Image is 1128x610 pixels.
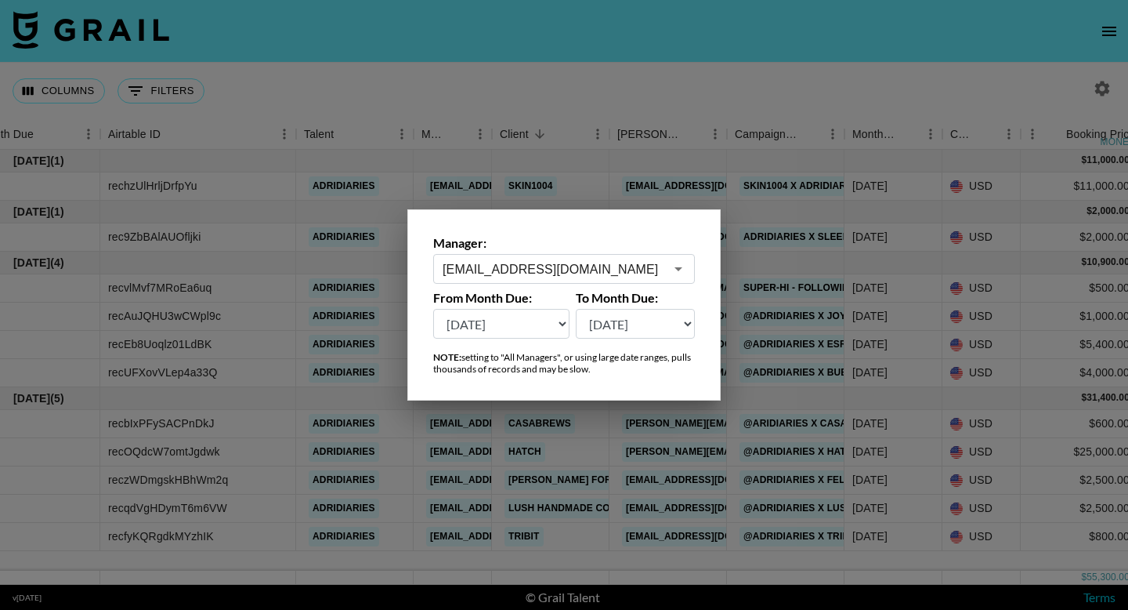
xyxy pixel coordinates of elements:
div: setting to "All Managers", or using large date ranges, pulls thousands of records and may be slow. [433,351,695,375]
label: From Month Due: [433,290,569,306]
label: Manager: [433,235,695,251]
button: Open [667,258,689,280]
strong: NOTE: [433,351,461,363]
label: To Month Due: [576,290,696,306]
